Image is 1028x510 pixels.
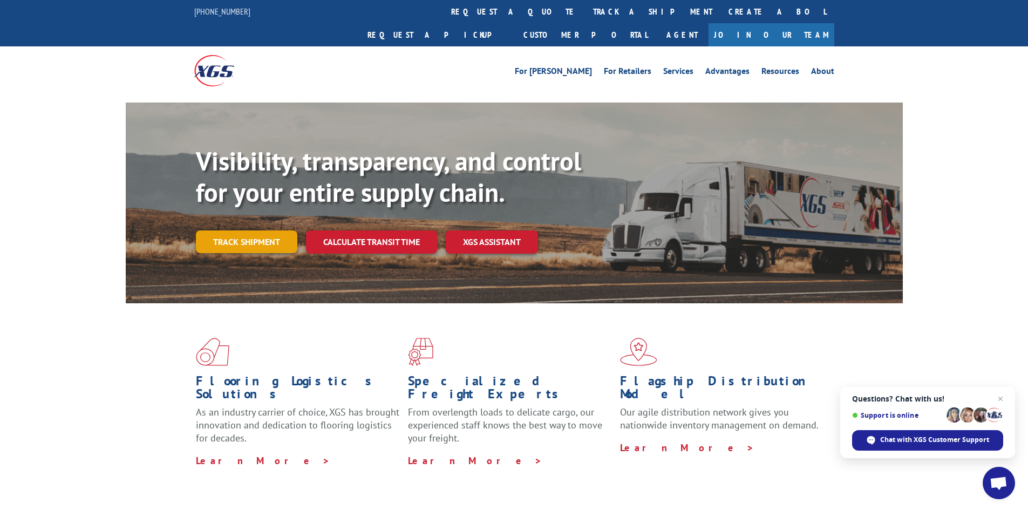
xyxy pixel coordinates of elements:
a: Advantages [705,67,750,79]
a: For [PERSON_NAME] [515,67,592,79]
span: Our agile distribution network gives you nationwide inventory management on demand. [620,406,819,431]
span: Close chat [994,392,1007,405]
div: Chat with XGS Customer Support [852,430,1003,451]
a: Request a pickup [359,23,515,46]
a: For Retailers [604,67,651,79]
a: Agent [656,23,709,46]
a: Resources [761,67,799,79]
a: Track shipment [196,230,297,253]
h1: Specialized Freight Experts [408,375,612,406]
div: Open chat [983,467,1015,499]
a: [PHONE_NUMBER] [194,6,250,17]
span: Support is online [852,411,943,419]
a: Learn More > [196,454,330,467]
p: From overlength loads to delicate cargo, our experienced staff knows the best way to move your fr... [408,406,612,454]
span: Chat with XGS Customer Support [880,435,989,445]
b: Visibility, transparency, and control for your entire supply chain. [196,144,581,209]
h1: Flooring Logistics Solutions [196,375,400,406]
a: Learn More > [408,454,542,467]
a: Services [663,67,693,79]
span: As an industry carrier of choice, XGS has brought innovation and dedication to flooring logistics... [196,406,399,444]
img: xgs-icon-focused-on-flooring-red [408,338,433,366]
img: xgs-icon-total-supply-chain-intelligence-red [196,338,229,366]
a: Customer Portal [515,23,656,46]
a: Join Our Team [709,23,834,46]
a: About [811,67,834,79]
h1: Flagship Distribution Model [620,375,824,406]
a: XGS ASSISTANT [446,230,538,254]
a: Calculate transit time [306,230,437,254]
img: xgs-icon-flagship-distribution-model-red [620,338,657,366]
a: Learn More > [620,441,754,454]
span: Questions? Chat with us! [852,395,1003,403]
